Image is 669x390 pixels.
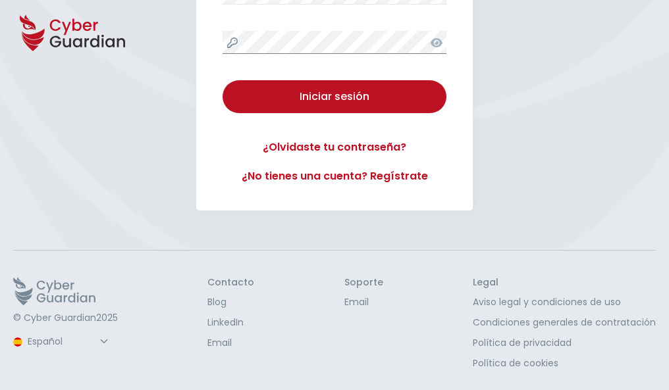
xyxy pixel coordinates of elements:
[223,168,446,184] a: ¿No tienes una cuenta? Regístrate
[473,356,656,370] a: Política de cookies
[13,312,118,324] p: © Cyber Guardian 2025
[207,277,254,289] h3: Contacto
[13,337,22,347] img: region-logo
[473,336,656,350] a: Política de privacidad
[473,316,656,329] a: Condiciones generales de contratación
[232,89,437,105] div: Iniciar sesión
[207,336,254,350] a: Email
[223,139,446,155] a: ¿Olvidaste tu contraseña?
[344,277,383,289] h3: Soporte
[223,80,446,113] button: Iniciar sesión
[207,295,254,309] a: Blog
[344,295,383,309] a: Email
[473,277,656,289] h3: Legal
[473,295,656,309] a: Aviso legal y condiciones de uso
[207,316,254,329] a: LinkedIn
